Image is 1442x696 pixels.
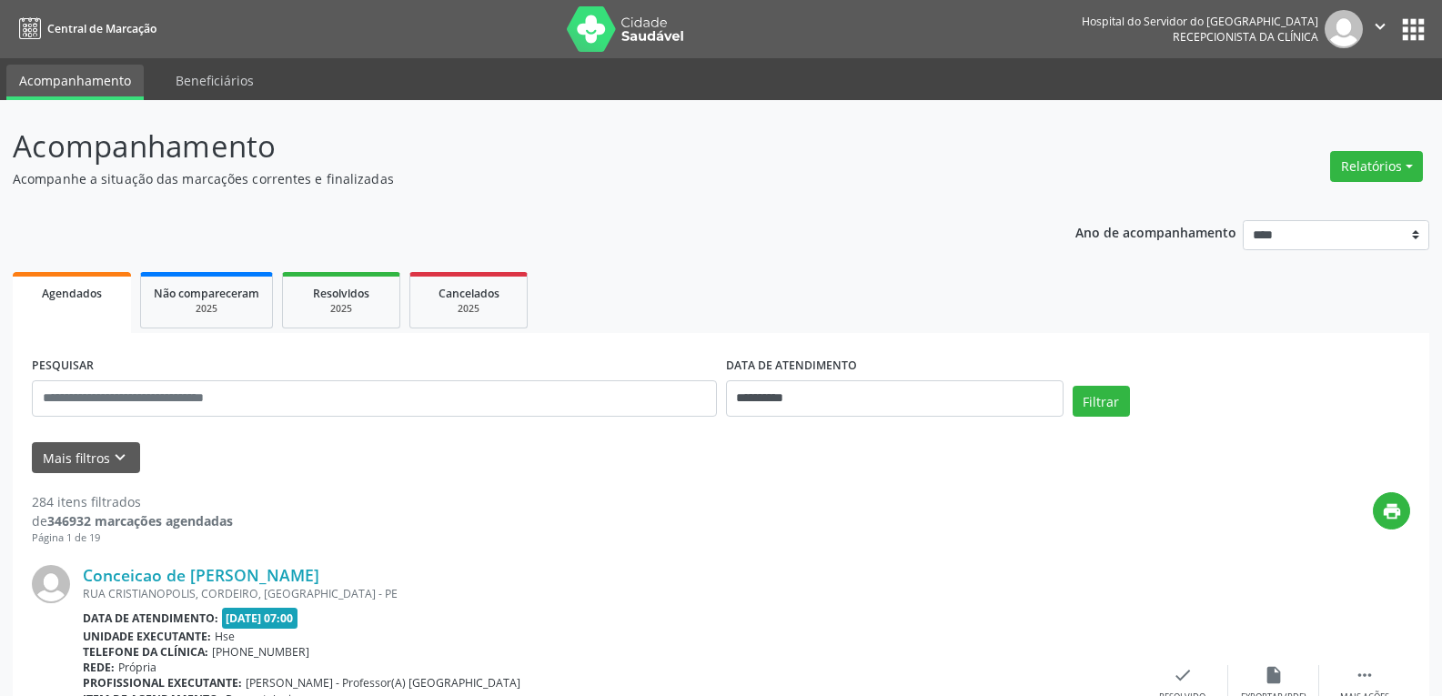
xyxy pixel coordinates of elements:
span: Própria [118,660,156,675]
p: Acompanhamento [13,124,1004,169]
div: 2025 [296,302,387,316]
p: Ano de acompanhamento [1075,220,1236,243]
label: DATA DE ATENDIMENTO [726,352,857,380]
img: img [1325,10,1363,48]
span: Hse [215,629,235,644]
div: 2025 [423,302,514,316]
div: Hospital do Servidor do [GEOGRAPHIC_DATA] [1082,14,1318,29]
span: [PERSON_NAME] - Professor(A) [GEOGRAPHIC_DATA] [246,675,520,691]
div: 2025 [154,302,259,316]
i:  [1355,665,1375,685]
i: check [1173,665,1193,685]
span: Central de Marcação [47,21,156,36]
button: Relatórios [1330,151,1423,182]
span: Resolvidos [313,286,369,301]
span: [DATE] 07:00 [222,608,298,629]
b: Data de atendimento: [83,610,218,626]
button: print [1373,492,1410,530]
div: Página 1 de 19 [32,530,233,546]
a: Acompanhamento [6,65,144,100]
span: Agendados [42,286,102,301]
img: img [32,565,70,603]
b: Rede: [83,660,115,675]
a: Central de Marcação [13,14,156,44]
div: 284 itens filtrados [32,492,233,511]
i:  [1370,16,1390,36]
b: Profissional executante: [83,675,242,691]
i: print [1382,501,1402,521]
a: Beneficiários [163,65,267,96]
span: Não compareceram [154,286,259,301]
a: Conceicao de [PERSON_NAME] [83,565,319,585]
p: Acompanhe a situação das marcações correntes e finalizadas [13,169,1004,188]
span: Cancelados [439,286,499,301]
span: Recepcionista da clínica [1173,29,1318,45]
div: de [32,511,233,530]
strong: 346932 marcações agendadas [47,512,233,530]
button: Filtrar [1073,386,1130,417]
button: Mais filtroskeyboard_arrow_down [32,442,140,474]
button:  [1363,10,1397,48]
label: PESQUISAR [32,352,94,380]
button: apps [1397,14,1429,45]
b: Unidade executante: [83,629,211,644]
div: RUA CRISTIANOPOLIS, CORDEIRO, [GEOGRAPHIC_DATA] - PE [83,586,1137,601]
i: keyboard_arrow_down [110,448,130,468]
span: [PHONE_NUMBER] [212,644,309,660]
b: Telefone da clínica: [83,644,208,660]
i: insert_drive_file [1264,665,1284,685]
